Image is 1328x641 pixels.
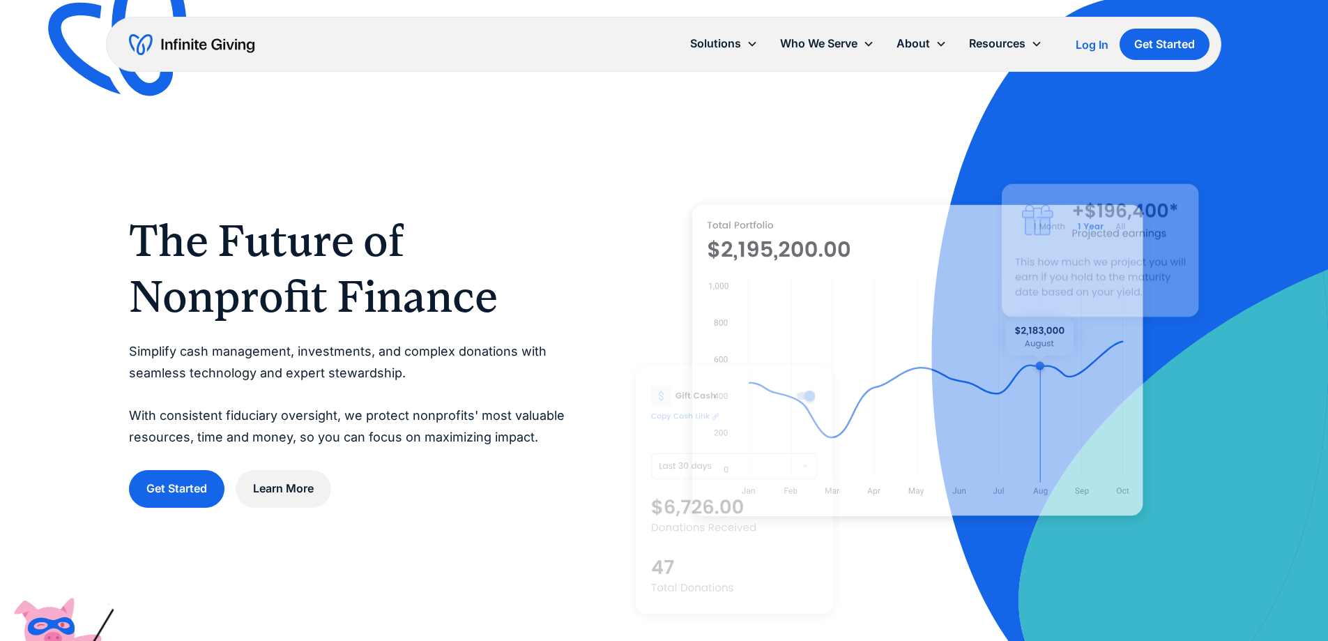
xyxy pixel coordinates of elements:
div: Resources [970,34,1026,53]
p: Simplify cash management, investments, and complex donations with seamless technology and expert ... [129,341,580,448]
a: home [130,33,255,56]
div: Solutions [680,29,770,59]
a: Get Started [1120,29,1210,60]
div: About [897,34,931,53]
a: Get Started [129,470,224,507]
img: nonprofit donation platform [692,204,1143,516]
div: Who We Serve [770,29,886,59]
a: Learn More [236,470,331,507]
div: Who We Serve [781,34,858,53]
div: Solutions [691,34,742,53]
img: donation software for nonprofits [636,365,833,614]
h1: The Future of Nonprofit Finance [129,213,580,324]
div: Resources [959,29,1054,59]
a: Log In [1076,36,1109,53]
div: About [886,29,959,59]
div: Log In [1076,39,1109,50]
